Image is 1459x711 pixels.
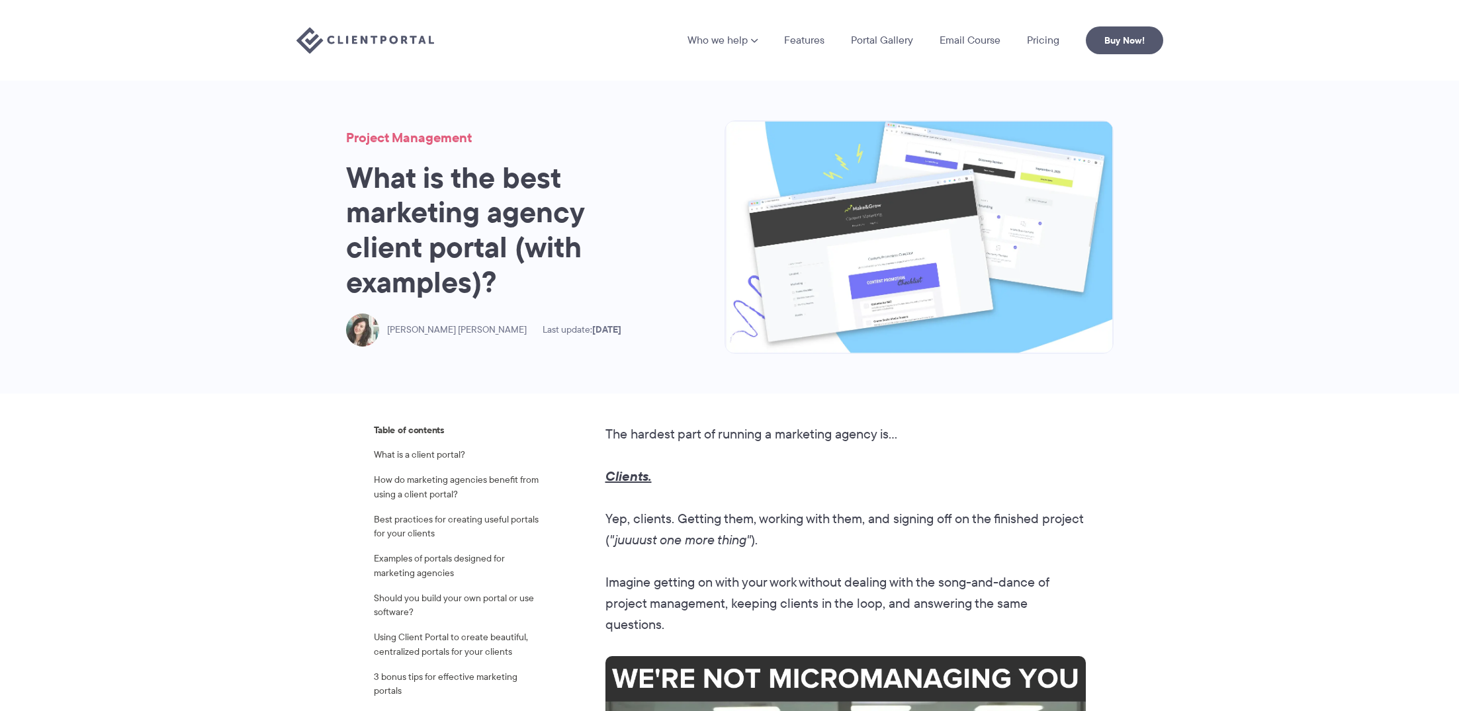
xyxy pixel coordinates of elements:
a: Portal Gallery [851,35,913,46]
a: What is a client portal? [374,448,465,461]
p: Yep, clients. Getting them, working with them, and signing off on the finished project ( ). [605,508,1086,550]
a: 3 bonus tips for effective marketing portals [374,670,517,698]
span: [PERSON_NAME] [PERSON_NAME] [387,324,527,335]
a: Buy Now! [1086,26,1163,54]
a: Using Client Portal to create beautiful, centralized portals for your clients [374,630,528,658]
a: Features [784,35,824,46]
time: [DATE] [592,322,621,337]
a: Pricing [1027,35,1059,46]
span: Table of contents [374,423,539,438]
a: Should you build your own portal or use software? [374,591,534,619]
p: The hardest part of running a marketing agency is... [605,423,1086,444]
a: Project Management [346,128,472,147]
em: "juuuust one more thing" [609,530,751,549]
p: Imagine getting on with your work without dealing with the song-and-dance of project management, ... [605,571,1086,635]
a: Examples of portals designed for marketing agencies [374,552,505,579]
strong: Clients. [605,466,652,486]
a: How do marketing agencies benefit from using a client portal? [374,473,539,501]
a: Email Course [940,35,1000,46]
a: Who we help [687,35,758,46]
a: Best practices for creating useful portals for your clients [374,513,539,540]
span: Last update: [543,324,621,335]
h1: What is the best marketing agency client portal (with examples)? [346,161,664,300]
